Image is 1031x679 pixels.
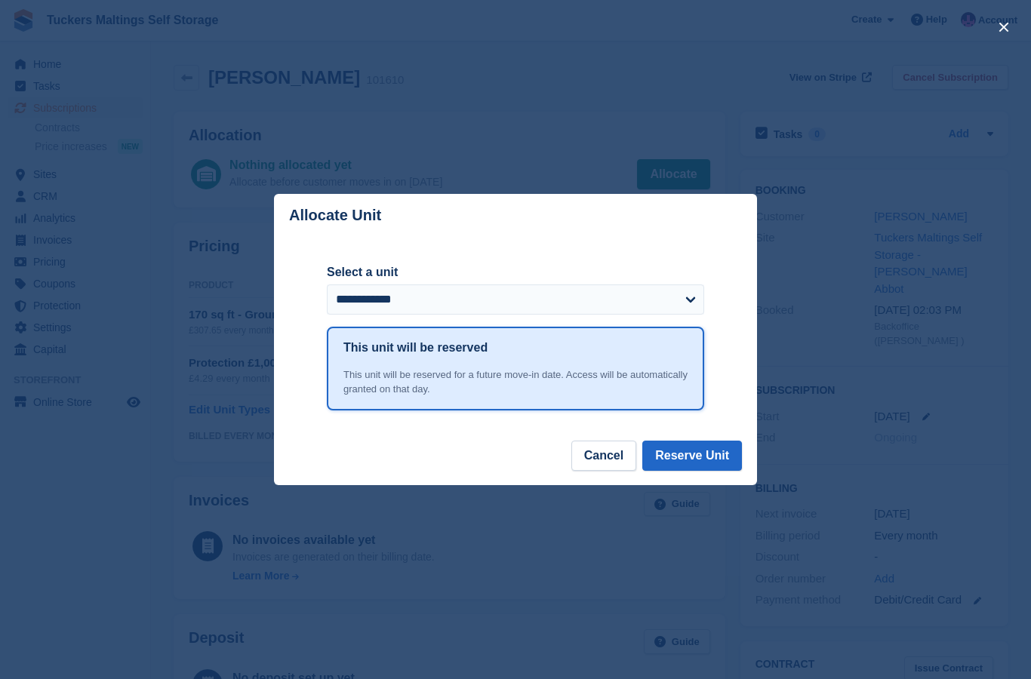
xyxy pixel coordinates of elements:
div: This unit will be reserved for a future move-in date. Access will be automatically granted on tha... [343,367,688,397]
h1: This unit will be reserved [343,339,488,357]
label: Select a unit [327,263,704,281]
button: Cancel [571,441,636,471]
p: Allocate Unit [289,207,381,224]
button: Reserve Unit [642,441,742,471]
button: close [992,15,1016,39]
